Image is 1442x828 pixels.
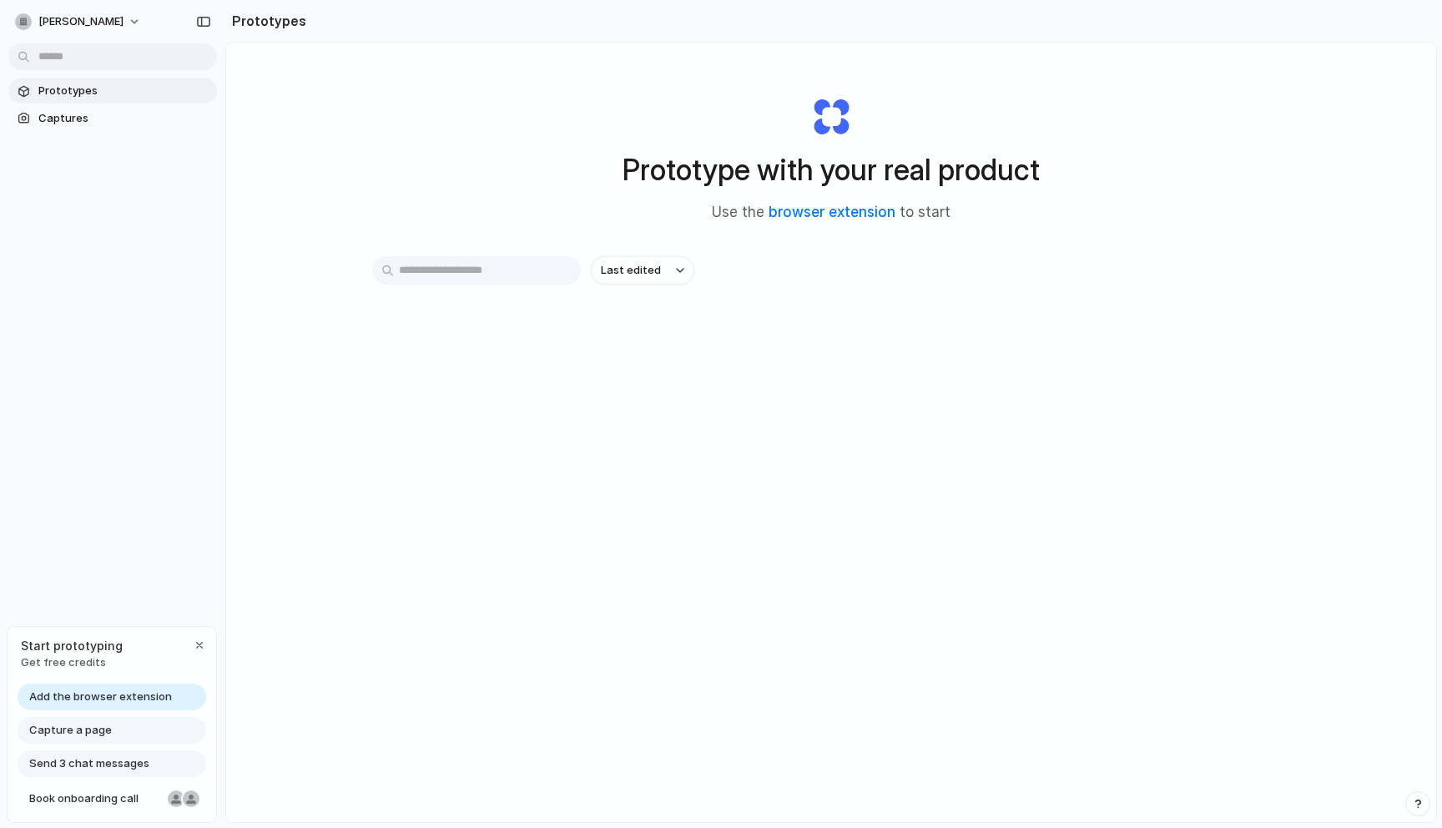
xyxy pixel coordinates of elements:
[225,11,306,31] h2: Prototypes
[38,83,210,99] span: Prototypes
[29,790,161,807] span: Book onboarding call
[29,689,172,705] span: Add the browser extension
[21,637,123,654] span: Start prototyping
[29,755,149,772] span: Send 3 chat messages
[29,722,112,739] span: Capture a page
[166,789,186,809] div: Nicole Kubica
[769,204,895,220] a: browser extension
[38,13,124,30] span: [PERSON_NAME]
[38,110,210,127] span: Captures
[8,78,217,103] a: Prototypes
[601,262,661,279] span: Last edited
[181,789,201,809] div: Christian Iacullo
[21,654,123,671] span: Get free credits
[8,106,217,131] a: Captures
[712,202,950,224] span: Use the to start
[18,785,206,812] a: Book onboarding call
[623,148,1040,192] h1: Prototype with your real product
[8,8,149,35] button: [PERSON_NAME]
[591,256,694,285] button: Last edited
